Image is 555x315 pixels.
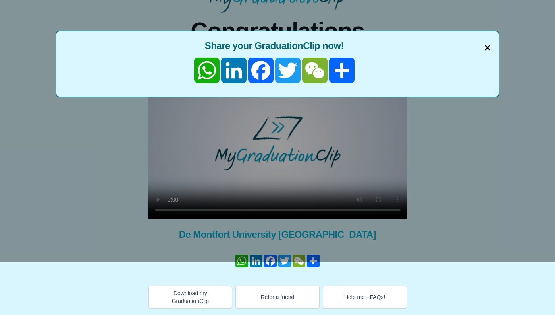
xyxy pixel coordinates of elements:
a: LinkedIn [220,58,247,83]
a: Twitter [274,58,301,83]
a: WeChat [301,58,328,83]
span: × [484,39,491,56]
button: Download my GraduationClip [148,286,233,309]
a: Share [328,58,355,83]
span: Share your GraduationClip now! [64,39,491,52]
a: Facebook [247,58,274,83]
a: WhatsApp [193,58,220,83]
button: Help me - FAQs! [323,286,407,309]
button: Refer a friend [235,286,320,309]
